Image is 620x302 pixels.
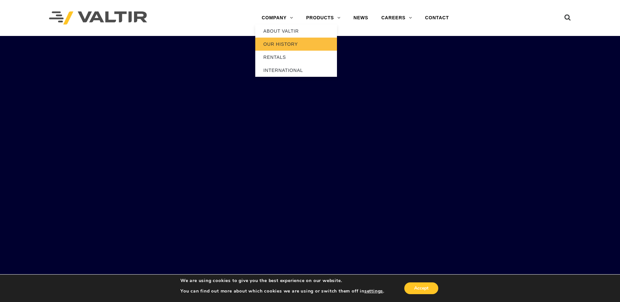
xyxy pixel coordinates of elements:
[255,64,337,77] a: INTERNATIONAL
[180,278,384,284] p: We are using cookies to give you the best experience on our website.
[419,11,456,25] a: CONTACT
[375,11,419,25] a: CAREERS
[255,51,337,64] a: RENTALS
[180,288,384,294] p: You can find out more about which cookies we are using or switch them off in .
[300,11,347,25] a: PRODUCTS
[404,282,438,294] button: Accept
[49,11,147,25] img: Valtir
[255,25,337,38] a: ABOUT VALTIR
[347,11,375,25] a: NEWS
[364,288,383,294] button: settings
[255,11,300,25] a: COMPANY
[255,38,337,51] a: OUR HISTORY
